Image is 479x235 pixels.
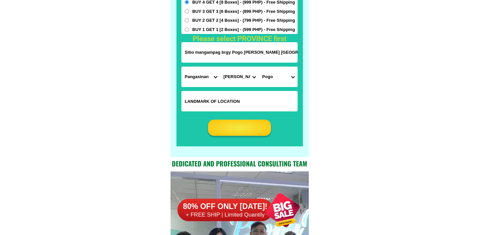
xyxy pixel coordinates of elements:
input: BUY 1 GET 1 [2 Boxes] - (599 PHP) - Free Shipping [185,27,189,32]
h1: Please select PROVINCE first [177,33,302,44]
h6: + FREE SHIP | Limited Quantily [172,211,276,219]
h6: 80% OFF ONLY [DATE]! [172,201,276,212]
select: Select district [220,67,259,87]
span: BUY 1 GET 1 [2 Boxes] - (599 PHP) - Free Shipping [192,26,295,33]
h2: Dedicated and professional consulting team [171,159,309,168]
select: Select province [181,67,220,87]
input: Input address [181,42,298,63]
input: Input LANDMARKOFLOCATION [181,91,298,111]
span: BUY 3 GET 3 [6 Boxes] - (899 PHP) - Free Shipping [192,8,295,15]
input: BUY 2 GET 2 [4 Boxes] - (799 PHP) - Free Shipping [185,18,189,22]
span: BUY 2 GET 2 [4 Boxes] - (799 PHP) - Free Shipping [192,17,295,24]
input: BUY 3 GET 3 [6 Boxes] - (899 PHP) - Free Shipping [185,9,189,14]
select: Select commune [259,67,298,87]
